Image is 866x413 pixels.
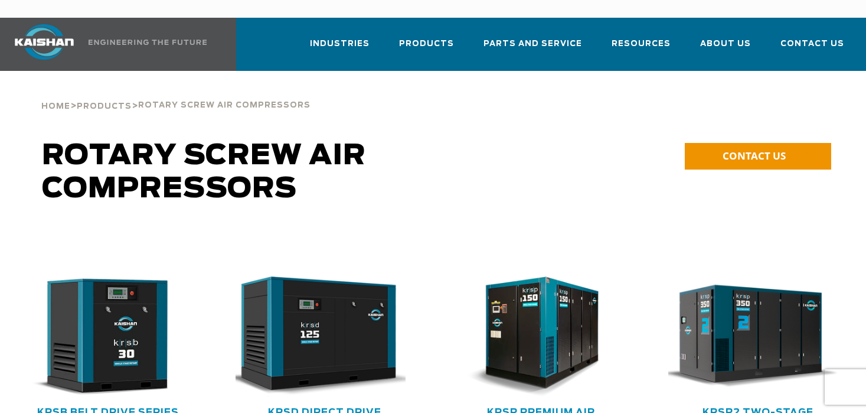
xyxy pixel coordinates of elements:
[685,143,831,170] a: CONTACT US
[19,277,198,397] div: krsb30
[10,277,189,397] img: krsb30
[138,102,311,109] span: Rotary Screw Air Compressors
[227,277,406,397] img: krsd125
[77,100,132,111] a: Products
[42,142,366,203] span: Rotary Screw Air Compressors
[89,40,207,45] img: Engineering the future
[452,277,631,397] div: krsp150
[612,37,671,51] span: Resources
[780,28,844,69] a: Contact Us
[443,277,622,397] img: krsp150
[399,28,454,69] a: Products
[41,71,311,116] div: > >
[41,100,70,111] a: Home
[659,277,838,397] img: krsp350
[236,277,414,397] div: krsd125
[723,149,786,162] span: CONTACT US
[700,37,751,51] span: About Us
[612,28,671,69] a: Resources
[77,103,132,110] span: Products
[41,103,70,110] span: Home
[310,37,370,51] span: Industries
[483,37,582,51] span: Parts and Service
[780,37,844,51] span: Contact Us
[700,28,751,69] a: About Us
[399,37,454,51] span: Products
[483,28,582,69] a: Parts and Service
[310,28,370,69] a: Industries
[668,277,847,397] div: krsp350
